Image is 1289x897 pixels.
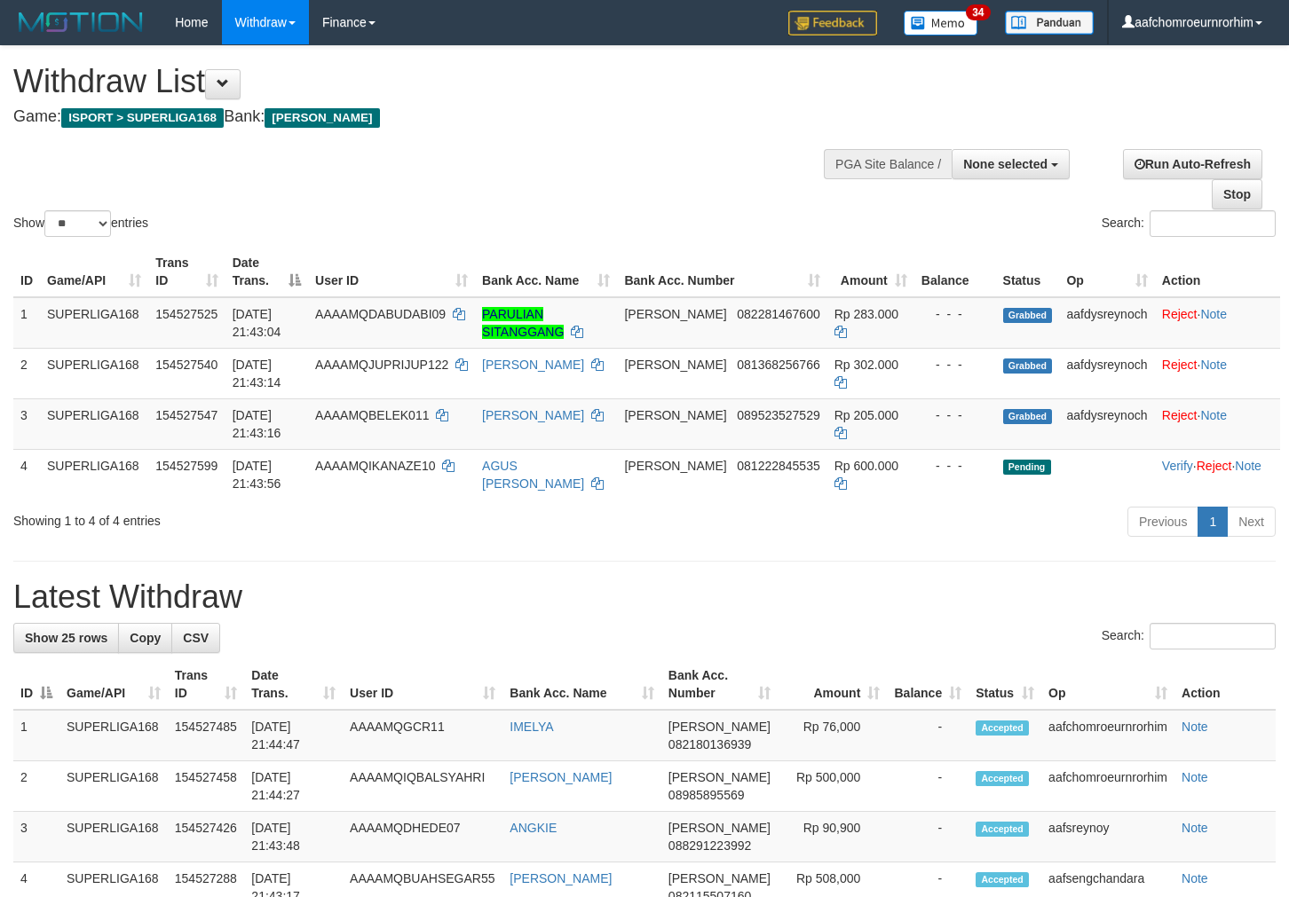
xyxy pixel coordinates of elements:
[1150,210,1276,237] input: Search:
[737,459,819,473] span: Copy 081222845535 to clipboard
[976,822,1029,837] span: Accepted
[171,623,220,653] a: CSV
[118,623,172,653] a: Copy
[778,659,887,710] th: Amount: activate to sort column ascending
[59,761,168,812] td: SUPERLIGA168
[510,770,612,784] a: [PERSON_NAME]
[1041,812,1174,862] td: aafsreynoy
[1059,297,1154,349] td: aafdysreynoch
[13,659,59,710] th: ID: activate to sort column descending
[966,4,990,20] span: 34
[969,659,1041,710] th: Status: activate to sort column ascending
[233,459,281,491] span: [DATE] 21:43:56
[59,812,168,862] td: SUPERLIGA168
[834,358,898,372] span: Rp 302.000
[834,408,898,422] span: Rp 205.000
[1162,307,1198,321] a: Reject
[13,761,59,812] td: 2
[155,358,217,372] span: 154527540
[976,771,1029,786] span: Accepted
[668,871,771,885] span: [PERSON_NAME]
[13,348,40,398] td: 2
[343,710,502,761] td: AAAAMQGCR11
[482,459,584,491] a: AGUS [PERSON_NAME]
[13,710,59,761] td: 1
[13,9,148,35] img: MOTION_logo.png
[778,710,887,761] td: Rp 76,000
[1182,720,1208,734] a: Note
[510,720,553,734] a: IMELYA
[183,631,209,645] span: CSV
[25,631,107,645] span: Show 25 rows
[1182,871,1208,885] a: Note
[887,812,969,862] td: -
[668,838,751,853] span: Copy 088291223992 to clipboard
[1041,761,1174,812] td: aafchomroeurnrorhim
[976,720,1029,736] span: Accepted
[13,297,40,349] td: 1
[40,348,148,398] td: SUPERLIGA168
[996,247,1060,297] th: Status
[1162,459,1193,473] a: Verify
[824,149,952,179] div: PGA Site Balance /
[40,247,148,297] th: Game/API: activate to sort column ascending
[624,408,726,422] span: [PERSON_NAME]
[244,710,343,761] td: [DATE] 21:44:47
[963,157,1048,171] span: None selected
[44,210,111,237] select: Showentries
[1150,623,1276,649] input: Search:
[482,408,584,422] a: [PERSON_NAME]
[1200,307,1227,321] a: Note
[225,247,308,297] th: Date Trans.: activate to sort column descending
[315,408,429,422] span: AAAAMQBELEK011
[510,821,557,835] a: ANGKIE
[668,737,751,751] span: Copy 082180136939 to clipboard
[668,788,745,802] span: Copy 08985895569 to clipboard
[1182,821,1208,835] a: Note
[1003,358,1053,374] span: Grabbed
[1198,507,1228,537] a: 1
[1155,398,1280,449] td: ·
[13,623,119,653] a: Show 25 rows
[244,812,343,862] td: [DATE] 21:43:48
[1162,408,1198,422] a: Reject
[1227,507,1276,537] a: Next
[61,108,224,128] span: ISPORT > SUPERLIGA168
[244,761,343,812] td: [DATE] 21:44:27
[1155,247,1280,297] th: Action
[343,659,502,710] th: User ID: activate to sort column ascending
[13,210,148,237] label: Show entries
[668,770,771,784] span: [PERSON_NAME]
[624,358,726,372] span: [PERSON_NAME]
[834,307,898,321] span: Rp 283.000
[1003,308,1053,323] span: Grabbed
[482,358,584,372] a: [PERSON_NAME]
[148,247,225,297] th: Trans ID: activate to sort column ascending
[13,579,1276,615] h1: Latest Withdraw
[168,812,245,862] td: 154527426
[1041,710,1174,761] td: aafchomroeurnrorhim
[1174,659,1276,710] th: Action
[308,247,475,297] th: User ID: activate to sort column ascending
[155,459,217,473] span: 154527599
[482,307,564,339] a: PARULIAN SITANGGANG
[59,659,168,710] th: Game/API: activate to sort column ascending
[1212,179,1262,209] a: Stop
[233,358,281,389] span: [DATE] 21:43:14
[1155,348,1280,398] td: ·
[887,761,969,812] td: -
[952,149,1070,179] button: None selected
[40,297,148,349] td: SUPERLIGA168
[13,505,524,530] div: Showing 1 to 4 of 4 entries
[904,11,978,35] img: Button%20Memo.svg
[343,812,502,862] td: AAAAMQDHEDE07
[1127,507,1198,537] a: Previous
[1155,297,1280,349] td: ·
[1005,11,1094,35] img: panduan.png
[914,247,996,297] th: Balance
[40,449,148,500] td: SUPERLIGA168
[502,659,661,710] th: Bank Acc. Name: activate to sort column ascending
[834,459,898,473] span: Rp 600.000
[1059,398,1154,449] td: aafdysreynoch
[921,356,989,374] div: - - -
